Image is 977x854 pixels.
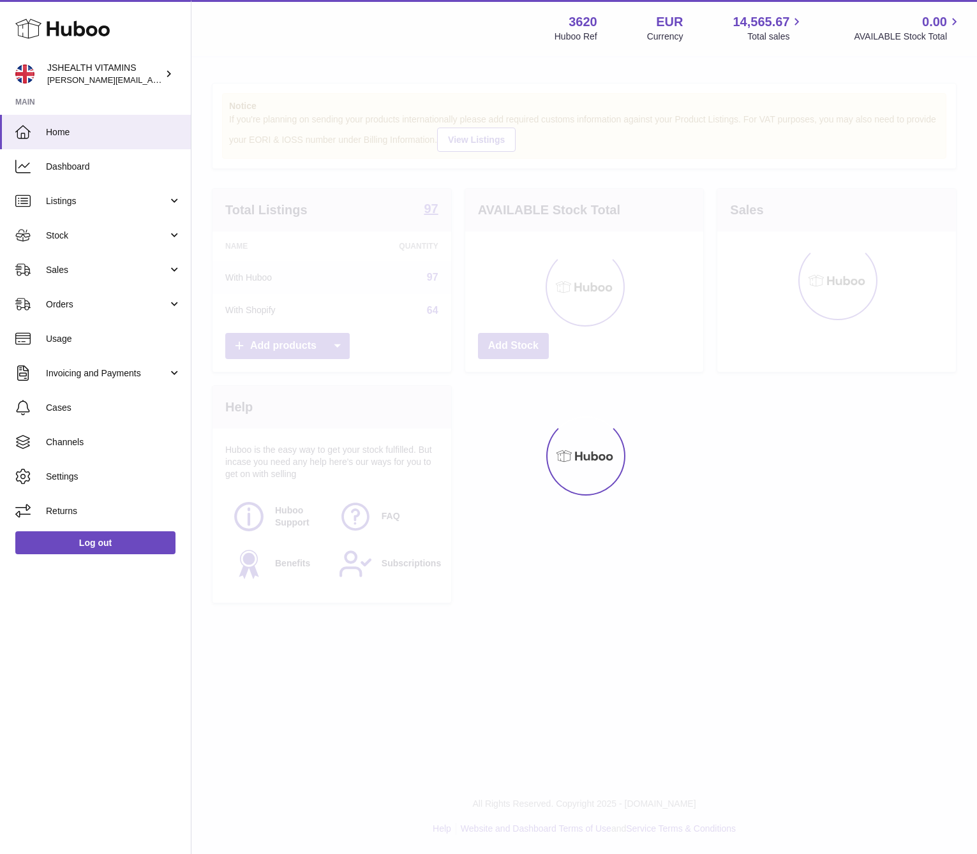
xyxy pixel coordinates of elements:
a: Log out [15,531,175,554]
span: Returns [46,505,181,517]
span: Total sales [747,31,804,43]
span: 14,565.67 [733,13,789,31]
span: Channels [46,436,181,448]
span: Usage [46,333,181,345]
span: Listings [46,195,168,207]
span: Dashboard [46,161,181,173]
span: Sales [46,264,168,276]
span: Home [46,126,181,138]
span: 0.00 [922,13,947,31]
span: [PERSON_NAME][EMAIL_ADDRESS][DOMAIN_NAME] [47,75,256,85]
span: Settings [46,471,181,483]
a: 14,565.67 Total sales [733,13,804,43]
img: francesca@jshealthvitamins.com [15,64,34,84]
span: Cases [46,402,181,414]
strong: EUR [656,13,683,31]
span: Orders [46,298,168,311]
div: JSHEALTH VITAMINS [47,62,162,86]
span: Invoicing and Payments [46,367,168,379]
div: Currency [647,31,683,43]
div: Huboo Ref [555,31,597,43]
span: AVAILABLE Stock Total [854,31,962,43]
a: 0.00 AVAILABLE Stock Total [854,13,962,43]
strong: 3620 [569,13,597,31]
span: Stock [46,230,168,242]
